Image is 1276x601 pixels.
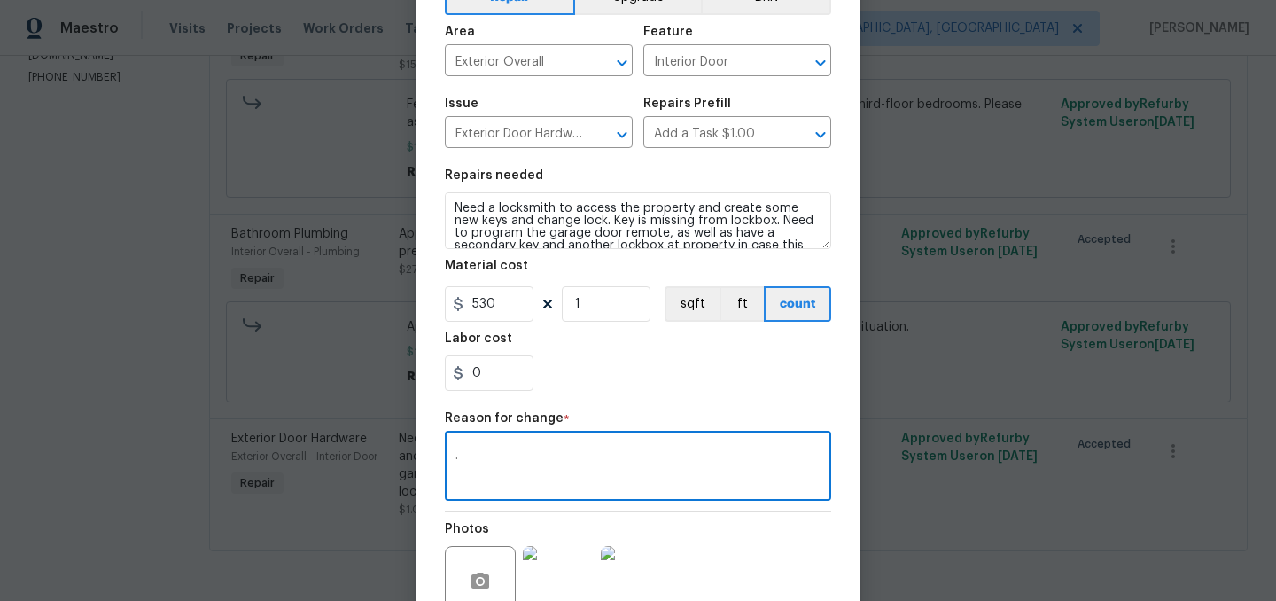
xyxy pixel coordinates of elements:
[610,51,634,75] button: Open
[455,449,821,487] textarea: .
[808,122,833,147] button: Open
[764,286,831,322] button: count
[445,260,528,272] h5: Material cost
[643,26,693,38] h5: Feature
[665,286,720,322] button: sqft
[643,98,731,110] h5: Repairs Prefill
[445,412,564,425] h5: Reason for change
[720,286,764,322] button: ft
[445,169,543,182] h5: Repairs needed
[445,26,475,38] h5: Area
[445,332,512,345] h5: Labor cost
[445,523,489,535] h5: Photos
[610,122,634,147] button: Open
[445,98,478,110] h5: Issue
[808,51,833,75] button: Open
[445,192,831,249] textarea: Need a locksmith to access the property and create some new keys and change lock. Key is missing ...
